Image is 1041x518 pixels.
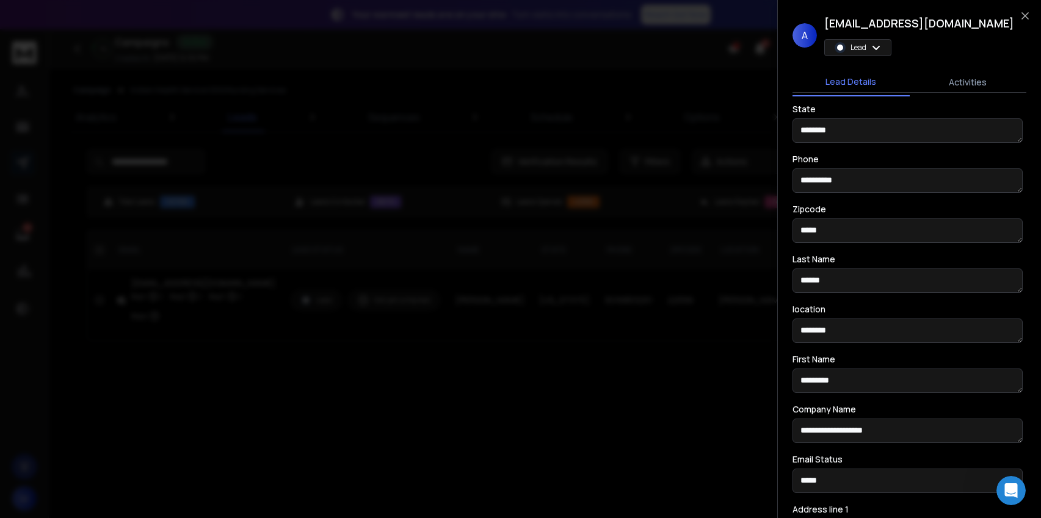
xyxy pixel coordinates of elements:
[15,379,405,392] div: Did this answer your question?
[169,391,187,415] span: 😞
[793,155,819,164] label: Phone
[390,5,412,27] div: Close
[793,255,835,264] label: Last Name
[8,5,31,28] button: go back
[226,391,258,415] span: smiley reaction
[233,391,250,415] span: 😃
[793,305,825,314] label: location
[367,5,390,28] button: Collapse window
[793,455,843,464] label: Email Status
[910,69,1027,96] button: Activities
[194,391,226,415] span: neutral face reaction
[201,391,219,415] span: 😐
[793,505,849,514] label: Address line 1
[793,405,856,414] label: Company Name
[824,15,1014,32] h1: [EMAIL_ADDRESS][DOMAIN_NAME]
[793,68,910,96] button: Lead Details
[996,476,1026,505] iframe: Intercom live chat
[162,391,194,415] span: disappointed reaction
[793,105,816,113] label: State
[793,205,826,214] label: Zipcode
[851,43,866,52] p: Lead
[793,23,817,48] span: A
[161,431,259,441] a: Open in help center
[793,355,835,364] label: First Name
